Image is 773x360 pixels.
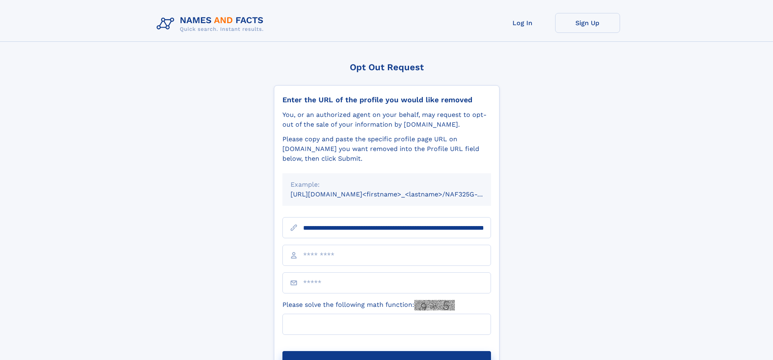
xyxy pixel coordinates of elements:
[282,300,455,310] label: Please solve the following math function:
[291,180,483,190] div: Example:
[282,95,491,104] div: Enter the URL of the profile you would like removed
[291,190,506,198] small: [URL][DOMAIN_NAME]<firstname>_<lastname>/NAF325G-xxxxxxxx
[153,13,270,35] img: Logo Names and Facts
[282,110,491,129] div: You, or an authorized agent on your behalf, may request to opt-out of the sale of your informatio...
[490,13,555,33] a: Log In
[555,13,620,33] a: Sign Up
[274,62,500,72] div: Opt Out Request
[282,134,491,164] div: Please copy and paste the specific profile page URL on [DOMAIN_NAME] you want removed into the Pr...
